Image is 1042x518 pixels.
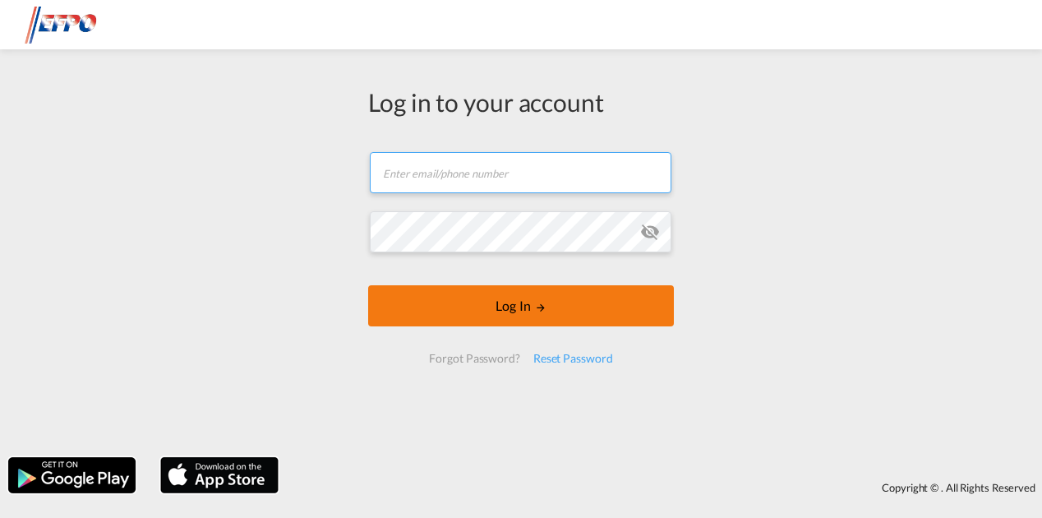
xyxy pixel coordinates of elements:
button: LOGIN [368,285,674,326]
input: Enter email/phone number [370,152,671,193]
md-icon: icon-eye-off [640,222,660,242]
img: d38966e06f5511efa686cdb0e1f57a29.png [25,7,136,44]
img: apple.png [159,456,280,495]
div: Reset Password [527,344,620,373]
div: Forgot Password? [422,344,526,373]
div: Log in to your account [368,85,674,119]
div: Copyright © . All Rights Reserved [287,474,1042,502]
img: google.png [7,456,137,495]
